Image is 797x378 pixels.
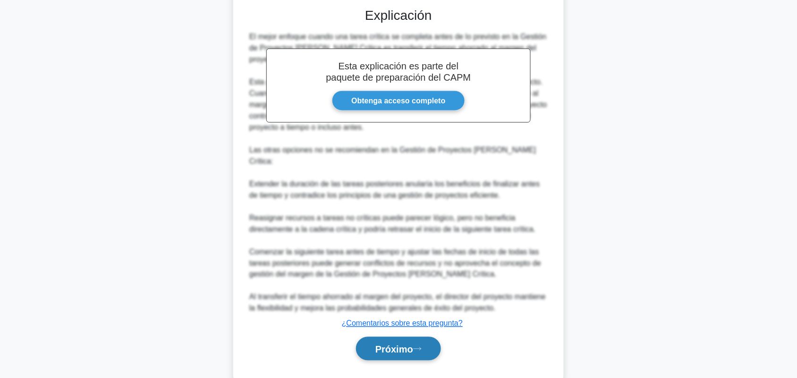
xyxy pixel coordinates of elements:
button: Próximo [356,337,441,361]
font: Esta gestión se centra en gestionar eficazmente la ruta crítica y el margen del proyecto. Cuando ... [249,78,547,131]
font: Extender la duración de las tareas posteriores anularía los beneficios de finalizar antes de tiem... [249,180,540,199]
font: El mejor enfoque cuando una tarea crítica se completa antes de lo previsto en la Gestión de Proye... [249,33,547,63]
font: Explicación [365,8,432,23]
a: ¿Comentarios sobre esta pregunta? [342,319,463,328]
font: Comenzar la siguiente tarea antes de tiempo y ajustar las fechas de inicio de todas las tareas po... [249,248,541,278]
font: Próximo [375,344,413,354]
a: Obtenga acceso completo [332,91,465,111]
font: Las otras opciones no se recomiendan en la Gestión de Proyectos [PERSON_NAME] Crítica: [249,146,536,165]
font: Al transferir el tiempo ahorrado al margen del proyecto, el director del proyecto mantiene la fle... [249,293,546,312]
font: Reasignar recursos a tareas no críticas puede parecer lógico, pero no beneficia directamente a la... [249,214,536,233]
